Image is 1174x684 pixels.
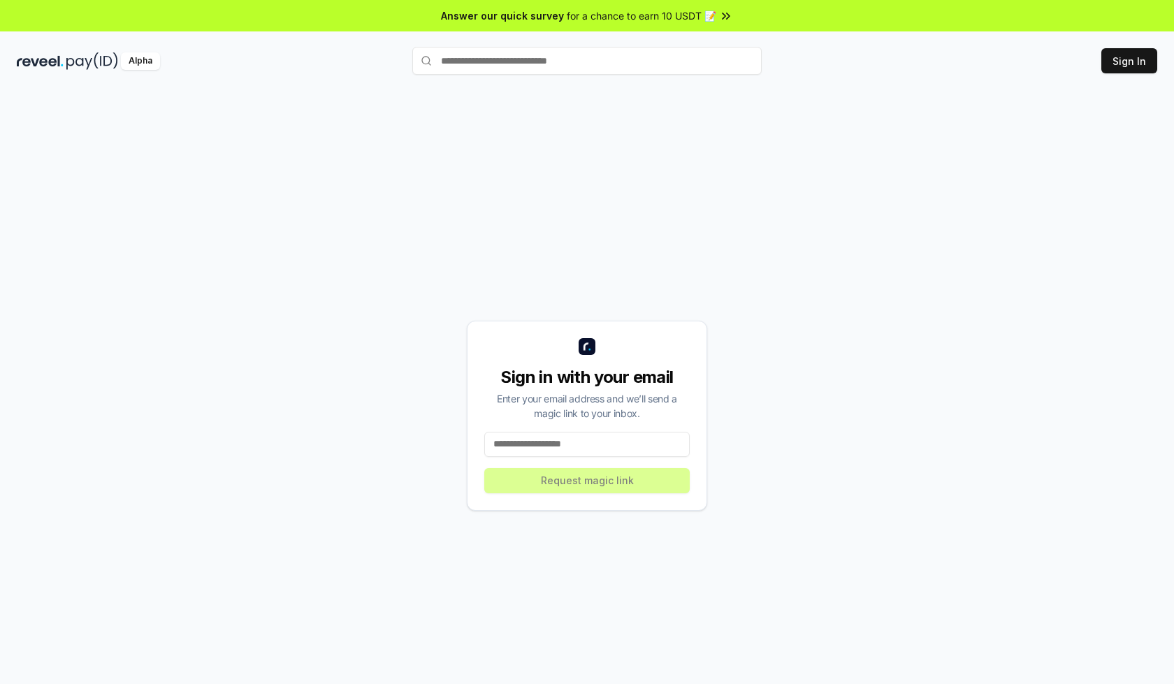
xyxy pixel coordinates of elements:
[484,366,690,388] div: Sign in with your email
[66,52,118,70] img: pay_id
[484,391,690,421] div: Enter your email address and we’ll send a magic link to your inbox.
[441,8,564,23] span: Answer our quick survey
[121,52,160,70] div: Alpha
[17,52,64,70] img: reveel_dark
[1101,48,1157,73] button: Sign In
[567,8,716,23] span: for a chance to earn 10 USDT 📝
[579,338,595,355] img: logo_small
